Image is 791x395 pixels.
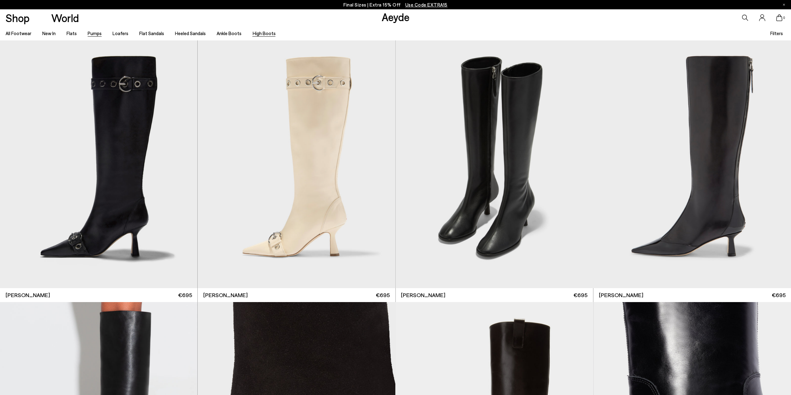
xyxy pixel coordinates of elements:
span: €695 [178,291,192,299]
img: Vivian Eyelet High Boots [198,40,395,288]
a: High Boots [252,30,275,36]
a: Flats [67,30,77,36]
span: €695 [771,291,785,299]
span: [PERSON_NAME] [6,291,50,299]
a: [PERSON_NAME] €695 [396,288,593,302]
img: Catherine High Sock Boots [396,40,593,288]
img: Alexis Dual-Tone High Boots [593,40,791,288]
span: [PERSON_NAME] [401,291,445,299]
a: Shop [6,12,30,23]
span: Navigate to /collections/ss25-final-sizes [405,2,448,7]
span: [PERSON_NAME] [599,291,643,299]
span: [PERSON_NAME] [203,291,248,299]
a: Aeyde [381,10,409,23]
a: New In [42,30,56,36]
span: Filters [770,30,783,36]
div: 1 / 6 [198,40,395,288]
a: 0 [776,14,782,21]
div: 3 / 6 [396,40,593,288]
a: Loafers [113,30,128,36]
a: [PERSON_NAME] €695 [198,288,395,302]
span: €695 [573,291,587,299]
a: Heeled Sandals [175,30,206,36]
a: [PERSON_NAME] €695 [593,288,791,302]
a: World [51,12,79,23]
a: Flat Sandals [139,30,164,36]
span: 0 [782,16,785,20]
p: Final Sizes | Extra 15% Off [343,1,448,9]
span: €695 [376,291,390,299]
a: Ankle Boots [217,30,241,36]
a: Next slide Previous slide [198,40,395,288]
a: Next slide Previous slide [396,40,593,288]
a: All Footwear [6,30,31,36]
a: Pumps [88,30,102,36]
